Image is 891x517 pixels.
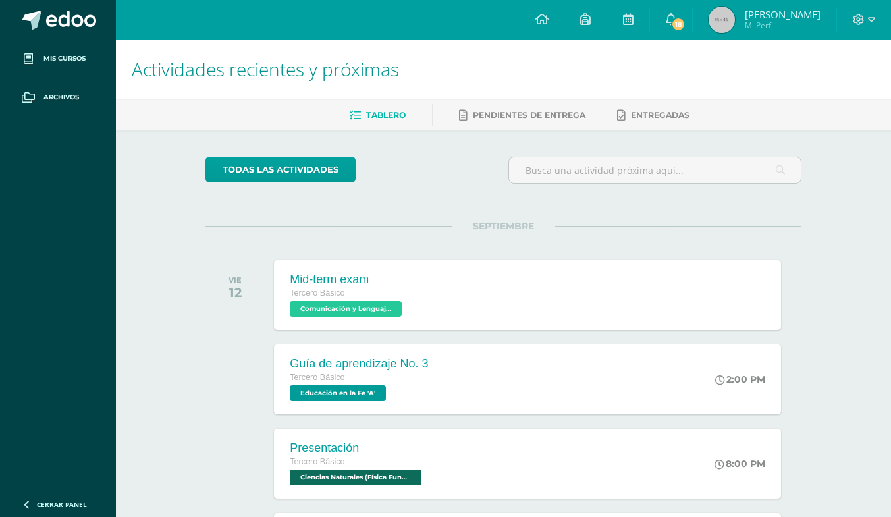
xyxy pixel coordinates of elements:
[11,78,105,117] a: Archivos
[290,457,344,466] span: Tercero Básico
[229,275,242,285] div: VIE
[290,357,428,371] div: Guía de aprendizaje No. 3
[452,220,555,232] span: SEPTIEMBRE
[715,458,765,470] div: 8:00 PM
[631,110,689,120] span: Entregadas
[290,288,344,298] span: Tercero Básico
[473,110,585,120] span: Pendientes de entrega
[715,373,765,385] div: 2:00 PM
[709,7,735,33] img: 45x45
[229,285,242,300] div: 12
[43,53,86,64] span: Mis cursos
[132,57,399,82] span: Actividades recientes y próximas
[11,40,105,78] a: Mis cursos
[366,110,406,120] span: Tablero
[290,385,386,401] span: Educación en la Fe 'A'
[290,273,405,286] div: Mid-term exam
[459,105,585,126] a: Pendientes de entrega
[745,8,821,21] span: [PERSON_NAME]
[290,373,344,382] span: Tercero Básico
[671,17,686,32] span: 18
[205,157,356,182] a: todas las Actividades
[290,470,421,485] span: Ciencias Naturales (Física Fundamental) 'A'
[37,500,87,509] span: Cerrar panel
[617,105,689,126] a: Entregadas
[745,20,821,31] span: Mi Perfil
[290,301,402,317] span: Comunicación y Lenguaje, Idioma Extranjero Inglés 'A'
[350,105,406,126] a: Tablero
[43,92,79,103] span: Archivos
[509,157,801,183] input: Busca una actividad próxima aquí...
[290,441,425,455] div: Presentación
